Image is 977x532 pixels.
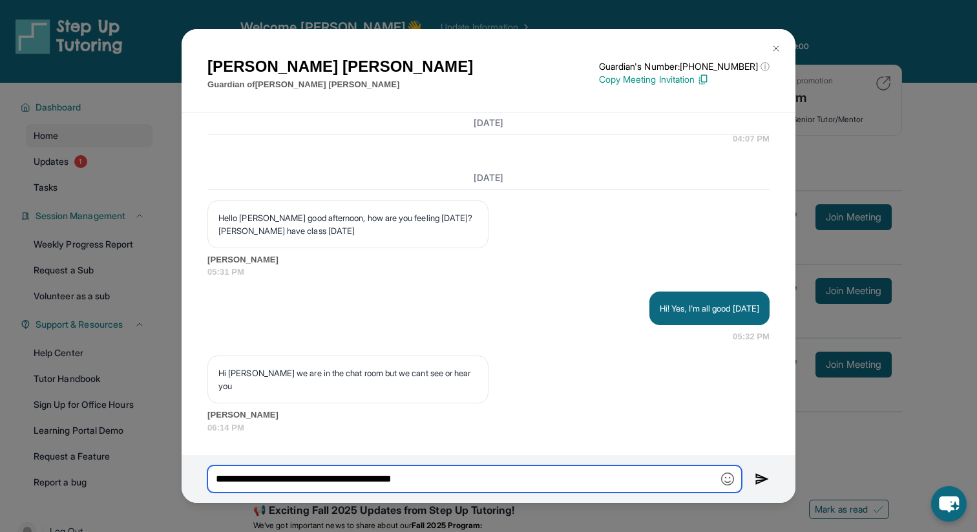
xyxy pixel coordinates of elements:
[207,409,770,421] span: [PERSON_NAME]
[660,302,759,315] p: Hi! Yes, I'm all good [DATE]
[218,211,478,237] p: Hello [PERSON_NAME] good afternoon, how are you feeling [DATE]? [PERSON_NAME] have class [DATE]
[207,116,770,129] h3: [DATE]
[207,171,770,184] h3: [DATE]
[771,43,781,54] img: Close Icon
[599,73,770,86] p: Copy Meeting Invitation
[755,471,770,487] img: Send icon
[207,266,770,279] span: 05:31 PM
[207,78,473,91] p: Guardian of [PERSON_NAME] [PERSON_NAME]
[697,74,709,85] img: Copy Icon
[207,253,770,266] span: [PERSON_NAME]
[218,367,478,392] p: Hi [PERSON_NAME] we are in the chat room but we cant see or hear you
[733,330,770,343] span: 05:32 PM
[207,421,770,434] span: 06:14 PM
[207,55,473,78] h1: [PERSON_NAME] [PERSON_NAME]
[721,473,734,485] img: Emoji
[931,486,967,522] button: chat-button
[761,60,770,73] span: ⓘ
[733,133,770,145] span: 04:07 PM
[599,60,770,73] p: Guardian's Number: [PHONE_NUMBER]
